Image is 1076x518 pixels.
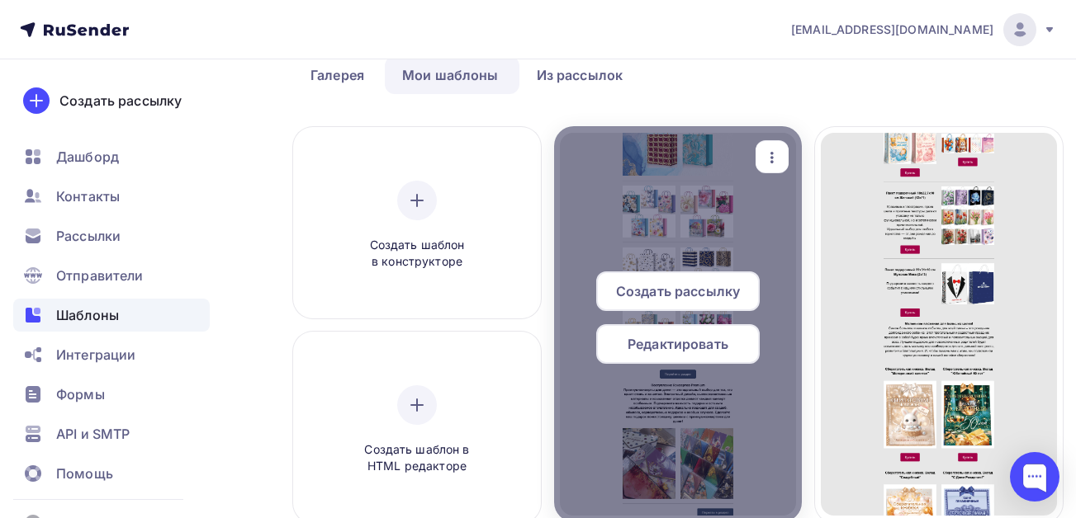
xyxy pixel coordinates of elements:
[56,305,119,325] span: Шаблоны
[13,140,210,173] a: Дашборд
[56,266,144,285] span: Отправители
[791,21,993,38] span: [EMAIL_ADDRESS][DOMAIN_NAME]
[791,13,1056,46] a: [EMAIL_ADDRESS][DOMAIN_NAME]
[13,219,210,252] a: Рассылки
[13,299,210,332] a: Шаблоны
[59,91,182,111] div: Создать рассылку
[13,378,210,411] a: Формы
[56,345,135,365] span: Интеграции
[339,441,495,475] span: Создать шаблон в HTML редакторе
[56,147,119,167] span: Дашборд
[519,56,641,94] a: Из рассылок
[56,384,105,404] span: Формы
[339,237,495,271] span: Создать шаблон в конструкторе
[56,424,130,444] span: API и SMTP
[13,259,210,292] a: Отправители
[56,464,113,483] span: Помощь
[293,56,382,94] a: Галерея
[56,226,121,246] span: Рассылки
[56,186,120,206] span: Контакты
[13,180,210,213] a: Контакты
[616,281,740,301] span: Создать рассылку
[628,334,728,354] span: Редактировать
[385,56,516,94] a: Мои шаблоны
